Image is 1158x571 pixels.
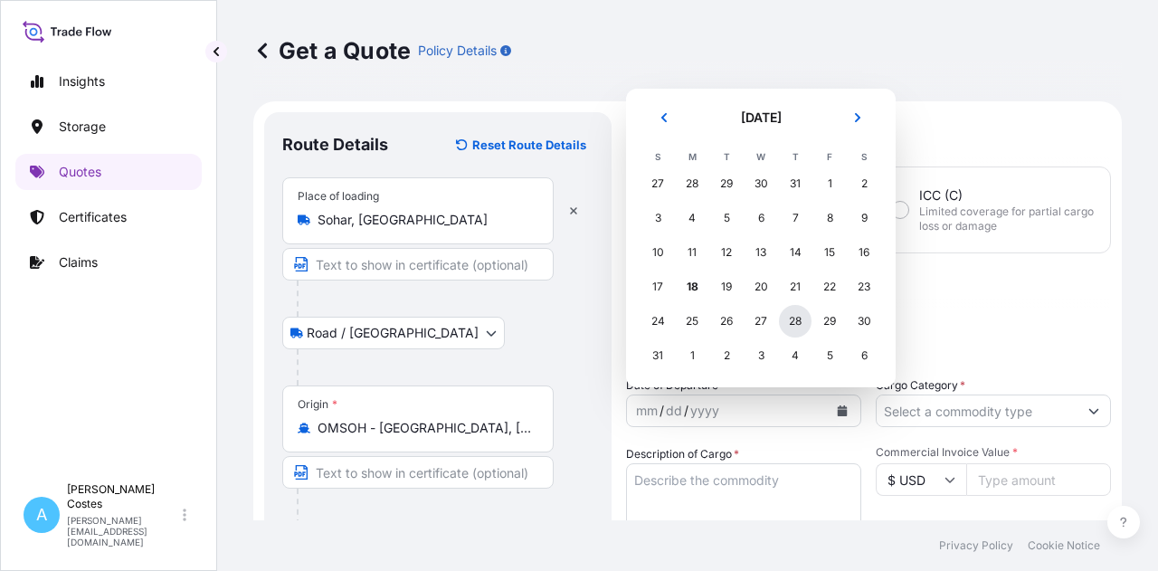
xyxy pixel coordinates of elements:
[779,167,812,200] div: Thursday, July 31, 2025
[253,36,411,65] p: Get a Quote
[710,271,743,303] div: Tuesday, August 19, 2025
[641,236,674,269] div: Sunday, August 10, 2025
[641,271,674,303] div: Sunday, August 17, 2025
[779,339,812,372] div: Thursday, September 4, 2025
[641,103,881,373] div: August 2025
[710,339,743,372] div: Tuesday, September 2, 2025
[848,167,880,200] div: Saturday, August 2, 2025
[813,305,846,338] div: Friday, August 29, 2025
[644,103,684,132] button: Previous
[745,305,777,338] div: Wednesday, August 27, 2025
[813,167,846,200] div: Friday, August 1, 2025
[641,305,674,338] div: Sunday, August 24, 2025
[710,236,743,269] div: Tuesday, August 12, 2025
[676,202,708,234] div: Monday, August 4, 2025
[676,167,708,200] div: Monday, July 28, 2025
[848,271,880,303] div: Saturday, August 23, 2025
[710,305,743,338] div: Tuesday, August 26, 2025
[676,271,708,303] div: Today, Monday, August 18, 2025
[675,147,709,167] th: M
[779,236,812,269] div: Thursday, August 14, 2025
[848,202,880,234] div: Saturday, August 9, 2025
[710,167,743,200] div: Tuesday, July 29, 2025
[779,305,812,338] div: Thursday, August 28, 2025
[779,202,812,234] div: Thursday, August 7, 2025
[710,202,743,234] div: Tuesday, August 5, 2025
[745,271,777,303] div: Wednesday, August 20, 2025
[813,236,846,269] div: Friday, August 15, 2025
[641,167,674,200] div: Sunday, July 27, 2025
[848,305,880,338] div: Saturday, August 30, 2025
[641,147,881,373] table: August 2025
[745,167,777,200] div: Wednesday, July 30, 2025
[813,202,846,234] div: Friday, August 8, 2025
[848,236,880,269] div: Saturday, August 16, 2025
[676,236,708,269] div: Monday, August 11, 2025
[812,147,847,167] th: F
[838,103,878,132] button: Next
[778,147,812,167] th: T
[641,202,674,234] div: Sunday, August 3, 2025
[709,147,744,167] th: T
[676,305,708,338] div: Monday, August 25, 2025
[779,271,812,303] div: Thursday, August 21, 2025
[745,339,777,372] div: Wednesday, September 3, 2025
[813,271,846,303] div: Friday, August 22, 2025
[626,89,896,387] section: Calendar
[641,339,674,372] div: Sunday, August 31, 2025
[745,236,777,269] div: Wednesday, August 13, 2025
[847,147,881,167] th: S
[813,339,846,372] div: Friday, September 5, 2025
[745,202,777,234] div: Wednesday, August 6, 2025
[695,109,827,127] h2: [DATE]
[848,339,880,372] div: Saturday, September 6, 2025
[641,147,675,167] th: S
[676,339,708,372] div: Monday, September 1, 2025
[418,42,497,60] p: Policy Details
[744,147,778,167] th: W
